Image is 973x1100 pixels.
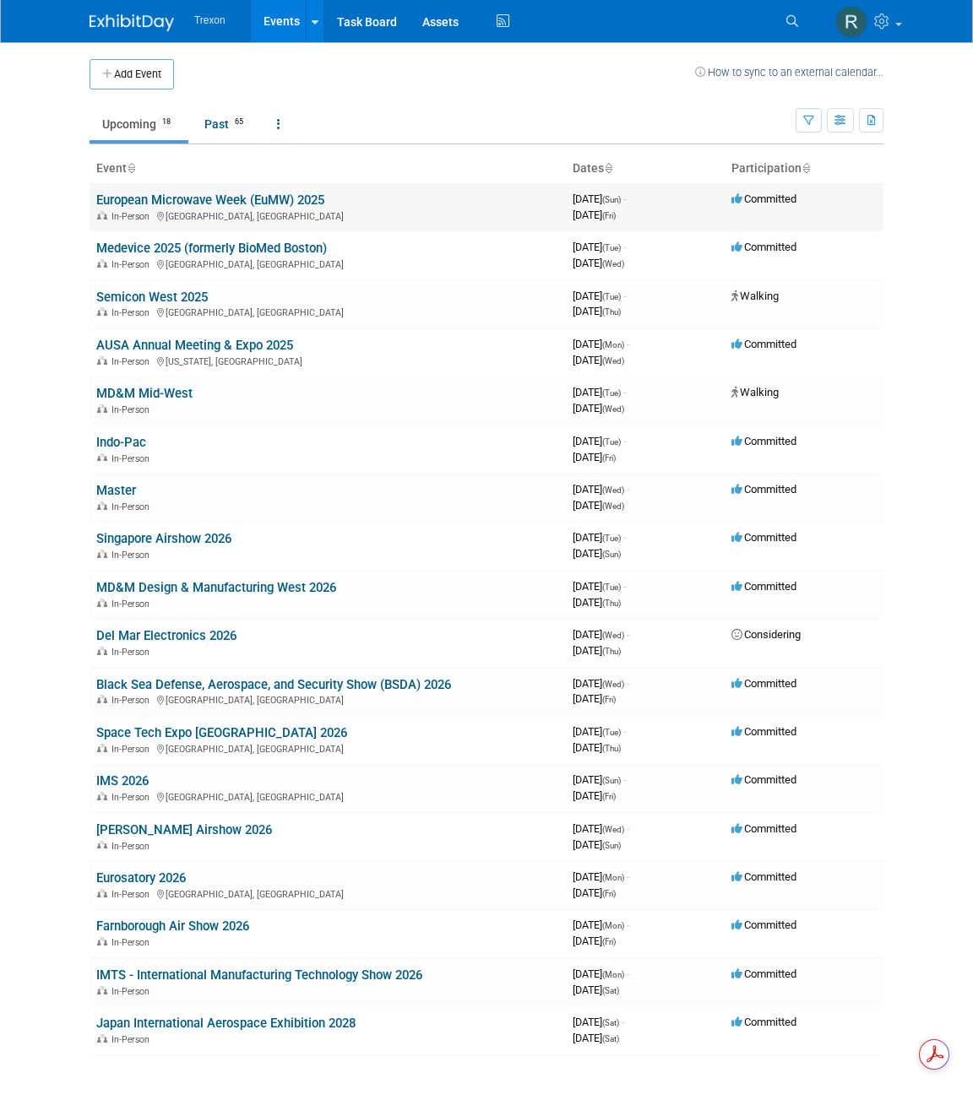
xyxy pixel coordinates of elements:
div: [GEOGRAPHIC_DATA], [GEOGRAPHIC_DATA] [96,789,559,803]
span: [DATE] [573,822,629,835]
span: (Mon) [602,340,624,350]
span: - [623,192,626,205]
img: ExhibitDay [90,14,174,31]
span: [DATE] [573,725,626,738]
span: Committed [731,677,796,690]
span: In-Person [111,695,155,706]
span: In-Person [111,744,155,755]
span: [DATE] [573,290,626,302]
span: - [627,870,629,883]
span: In-Person [111,841,155,852]
span: [DATE] [573,241,626,253]
img: In-Person Event [97,647,107,655]
a: Del Mar Electronics 2026 [96,628,236,643]
span: Committed [731,967,796,980]
a: AUSA Annual Meeting & Expo 2025 [96,338,293,353]
span: (Wed) [602,356,624,366]
span: (Tue) [602,437,621,447]
span: - [627,677,629,690]
img: Ryan Flores [835,6,867,38]
img: In-Person Event [97,695,107,703]
span: (Tue) [602,292,621,301]
span: Walking [731,386,779,398]
span: (Fri) [602,889,616,898]
span: - [623,725,626,738]
span: [DATE] [573,773,626,786]
span: - [627,338,629,350]
img: In-Person Event [97,841,107,849]
span: (Fri) [602,792,616,801]
span: In-Person [111,550,155,561]
span: In-Person [111,889,155,900]
a: Past65 [192,108,261,140]
th: Dates [566,154,725,183]
span: In-Person [111,599,155,610]
img: In-Person Event [97,744,107,752]
span: In-Person [111,647,155,658]
a: MD&M Design & Manufacturing West 2026 [96,580,336,595]
span: [DATE] [573,870,629,883]
img: In-Person Event [97,986,107,994]
span: [DATE] [573,692,616,705]
span: [DATE] [573,402,624,415]
span: [DATE] [573,338,629,350]
span: (Sun) [602,841,621,850]
span: [DATE] [573,644,621,657]
span: - [622,1016,624,1028]
span: [DATE] [573,935,616,947]
span: [DATE] [573,451,616,463]
span: (Fri) [602,937,616,946]
span: [DATE] [573,354,624,366]
span: Committed [731,918,796,931]
a: Medevice 2025 (formerly BioMed Boston) [96,241,327,256]
a: Eurosatory 2026 [96,870,186,886]
span: (Wed) [602,259,624,268]
span: (Wed) [602,485,624,495]
a: IMTS - International Manufacturing Technology Show 2026 [96,967,422,983]
a: European Microwave Week (EuMW) 2025 [96,192,324,208]
div: [US_STATE], [GEOGRAPHIC_DATA] [96,354,559,367]
span: [DATE] [573,547,621,560]
span: 65 [230,116,248,128]
span: (Thu) [602,307,621,317]
span: Committed [731,725,796,738]
span: (Sat) [602,986,619,995]
span: [DATE] [573,918,629,931]
span: (Wed) [602,404,624,414]
a: [PERSON_NAME] Airshow 2026 [96,822,272,837]
img: In-Person Event [97,259,107,268]
img: In-Person Event [97,404,107,413]
span: (Wed) [602,501,624,511]
a: Sort by Start Date [604,161,612,175]
span: (Thu) [602,599,621,608]
span: [DATE] [573,596,621,609]
span: (Fri) [602,211,616,220]
img: In-Person Event [97,307,107,316]
span: (Thu) [602,647,621,656]
span: [DATE] [573,789,616,802]
span: [DATE] [573,838,621,851]
a: Master [96,483,136,498]
span: (Sun) [602,195,621,204]
span: [DATE] [573,209,616,221]
img: In-Person Event [97,792,107,800]
a: Japan International Aerospace Exhibition 2028 [96,1016,356,1031]
span: - [623,386,626,398]
img: In-Person Event [97,550,107,558]
span: [DATE] [573,741,621,754]
a: Indo-Pac [96,435,146,450]
img: In-Person Event [97,937,107,946]
span: In-Person [111,404,155,415]
span: Committed [731,435,796,447]
span: Committed [731,773,796,786]
div: [GEOGRAPHIC_DATA], [GEOGRAPHIC_DATA] [96,692,559,706]
span: In-Person [111,307,155,318]
span: (Mon) [602,873,624,882]
span: - [627,918,629,931]
a: Singapore Airshow 2026 [96,531,231,546]
span: Committed [731,1016,796,1028]
span: [DATE] [573,983,619,996]
span: - [627,967,629,980]
span: [DATE] [573,192,626,205]
a: Farnborough Air Show 2026 [96,918,249,934]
